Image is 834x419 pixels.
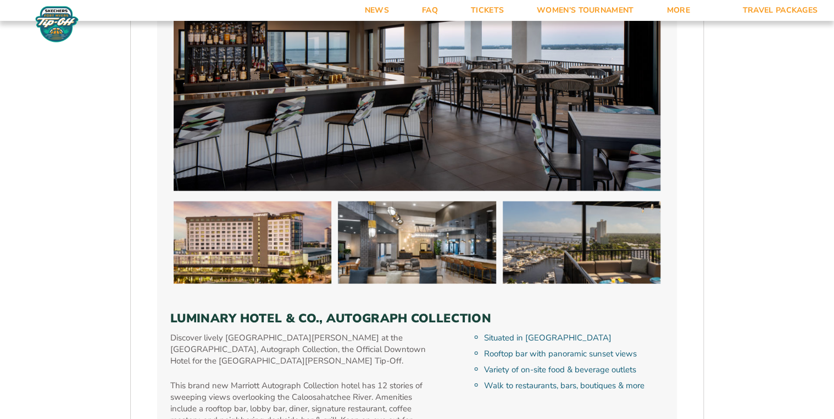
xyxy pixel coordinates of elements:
li: Rooftop bar with panoramic sunset views [484,348,664,359]
li: Situated in [GEOGRAPHIC_DATA] [484,332,664,343]
p: Discover lively [GEOGRAPHIC_DATA][PERSON_NAME] at the [GEOGRAPHIC_DATA], Autograph Collection, th... [170,332,433,366]
img: Fort Myers Tip-Off [33,5,81,43]
img: Luminary Hotel & Co., Autograph Collection (2025 BEACH) [174,201,331,283]
li: Walk to restaurants, bars, boutiques & more [484,379,664,391]
img: Luminary Hotel & Co., Autograph Collection (2025 BEACH) [338,201,496,283]
li: Variety of on-site food & beverage outlets [484,364,664,375]
img: Luminary Hotel & Co., Autograph Collection (2025 BEACH) [503,201,660,283]
h3: Luminary Hotel & Co., Autograph Collection [170,311,664,325]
